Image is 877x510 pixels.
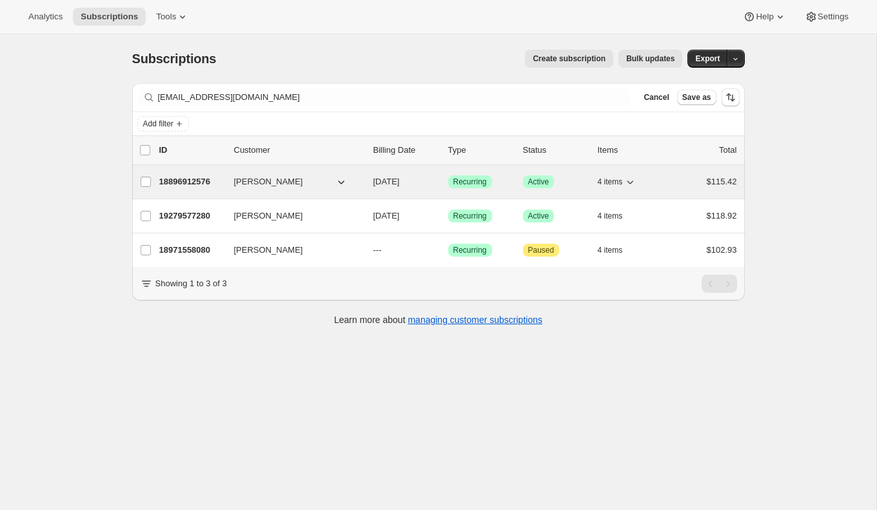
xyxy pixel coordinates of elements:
[159,210,224,222] p: 19279577280
[73,8,146,26] button: Subscriptions
[159,241,737,259] div: 18971558080[PERSON_NAME]---SuccessRecurringAttentionPaused4 items$102.93
[453,177,487,187] span: Recurring
[159,144,224,157] p: ID
[159,144,737,157] div: IDCustomerBilling DateTypeStatusItemsTotal
[334,313,542,326] p: Learn more about
[523,144,587,157] p: Status
[137,116,189,132] button: Add filter
[525,50,613,68] button: Create subscription
[797,8,856,26] button: Settings
[226,172,355,192] button: [PERSON_NAME]
[735,8,794,26] button: Help
[644,92,669,103] span: Cancel
[234,244,303,257] span: [PERSON_NAME]
[702,275,737,293] nav: Pagination
[448,144,513,157] div: Type
[707,211,737,221] span: $118.92
[598,177,623,187] span: 4 items
[159,173,737,191] div: 18896912576[PERSON_NAME][DATE]SuccessRecurringSuccessActive4 items$115.42
[528,211,549,221] span: Active
[132,52,217,66] span: Subscriptions
[707,245,737,255] span: $102.93
[533,54,606,64] span: Create subscription
[598,144,662,157] div: Items
[626,54,675,64] span: Bulk updates
[373,177,400,186] span: [DATE]
[234,210,303,222] span: [PERSON_NAME]
[722,88,740,106] button: Sort the results
[598,211,623,221] span: 4 items
[373,245,382,255] span: ---
[226,240,355,260] button: [PERSON_NAME]
[618,50,682,68] button: Bulk updates
[373,211,400,221] span: [DATE]
[528,245,555,255] span: Paused
[598,173,637,191] button: 4 items
[159,207,737,225] div: 19279577280[PERSON_NAME][DATE]SuccessRecurringSuccessActive4 items$118.92
[234,175,303,188] span: [PERSON_NAME]
[695,54,720,64] span: Export
[756,12,773,22] span: Help
[159,175,224,188] p: 18896912576
[234,144,363,157] p: Customer
[81,12,138,22] span: Subscriptions
[373,144,438,157] p: Billing Date
[818,12,849,22] span: Settings
[156,12,176,22] span: Tools
[148,8,197,26] button: Tools
[155,277,227,290] p: Showing 1 to 3 of 3
[408,315,542,325] a: managing customer subscriptions
[598,245,623,255] span: 4 items
[719,144,736,157] p: Total
[453,211,487,221] span: Recurring
[707,177,737,186] span: $115.42
[687,50,727,68] button: Export
[226,206,355,226] button: [PERSON_NAME]
[528,177,549,187] span: Active
[677,90,716,105] button: Save as
[453,245,487,255] span: Recurring
[143,119,173,129] span: Add filter
[638,90,674,105] button: Cancel
[598,241,637,259] button: 4 items
[28,12,63,22] span: Analytics
[158,88,631,106] input: Filter subscribers
[598,207,637,225] button: 4 items
[21,8,70,26] button: Analytics
[682,92,711,103] span: Save as
[159,244,224,257] p: 18971558080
